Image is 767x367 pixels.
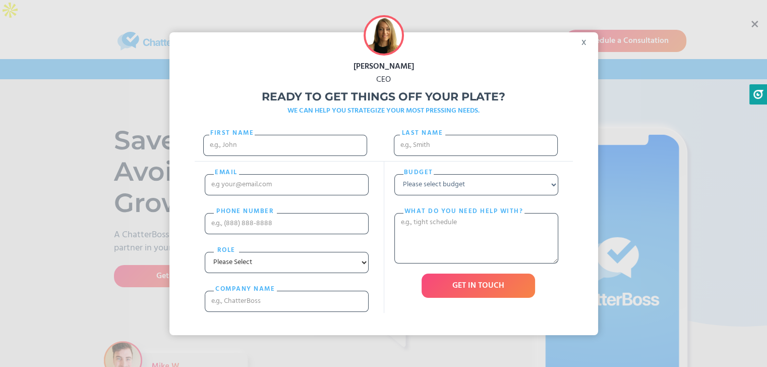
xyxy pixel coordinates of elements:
[287,105,480,117] strong: WE CAN HELP YOU STRATEGIZE YOUR MOST PRESSING NEEDS.
[403,206,524,217] label: What do you need help with?
[209,128,255,138] label: First Name
[4,15,157,92] iframe: profile
[214,168,239,178] label: email
[262,90,505,103] strong: Ready to get things off your plate?
[400,128,445,138] label: Last name
[203,135,367,156] input: e.g., John
[575,32,598,47] div: x
[422,274,535,298] input: GET IN TOUCH
[169,73,598,86] div: CEO
[205,291,369,312] input: e.g., ChatterBoss
[214,245,239,255] label: Role
[205,174,369,195] input: e.g your@email.com
[205,213,369,234] input: e.g., (888) 888-8888
[403,168,434,178] label: Budget
[214,206,277,217] label: PHONE nUMBER
[195,122,573,322] form: Freebie Popup Form 2021
[214,284,277,294] label: cOMPANY NAME
[169,60,598,73] div: [PERSON_NAME]
[394,135,558,156] input: e.g., Smith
